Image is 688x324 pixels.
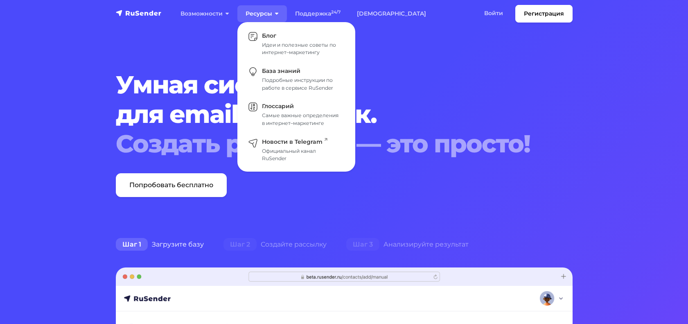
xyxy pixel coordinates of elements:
sup: 24/7 [331,9,341,15]
span: Шаг 2 [223,238,257,251]
a: Ресурсы [237,5,287,22]
span: База знаний [262,67,300,75]
div: Официальный канал RuSender [262,147,341,163]
div: Анализируйте результат [336,236,478,253]
span: Новости в Telegram [262,138,327,145]
img: RuSender [116,9,162,17]
a: Поддержка24/7 [287,5,349,22]
a: Войти [476,5,511,22]
span: Шаг 3 [346,238,379,251]
a: [DEMOGRAPHIC_DATA] [349,5,434,22]
a: Возможности [172,5,237,22]
div: Идеи и полезные советы по интернет–маркетингу [262,41,341,57]
div: Загрузите базу [106,236,214,253]
span: Блог [262,32,276,39]
div: Создать рассылку — это просто! [116,129,534,159]
a: Глоссарий Самые важные определения в интернет–маркетинге [241,97,351,132]
a: Регистрация [515,5,573,23]
a: Новости в Telegram Официальный канал RuSender [241,132,351,168]
div: Самые важные определения в интернет–маркетинге [262,112,341,127]
a: Блог Идеи и полезные советы по интернет–маркетингу [241,26,351,61]
div: Создайте рассылку [214,236,336,253]
a: Попробовать бесплатно [116,173,227,197]
h1: Умная система для email рассылок. [116,70,534,159]
span: Глоссарий [262,102,294,110]
div: Подробные инструкции по работе в сервисе RuSender [262,77,341,92]
span: Шаг 1 [116,238,148,251]
a: База знаний Подробные инструкции по работе в сервисе RuSender [241,61,351,97]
